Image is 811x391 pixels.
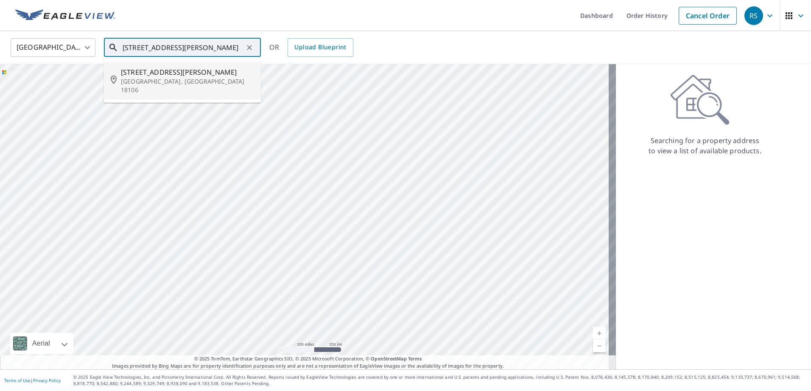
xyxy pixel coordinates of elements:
a: Current Level 5, Zoom Out [593,340,606,352]
a: Current Level 5, Zoom In [593,327,606,340]
div: Aerial [10,333,73,354]
input: Search by address or latitude-longitude [123,36,243,59]
a: Terms [408,355,422,362]
div: [GEOGRAPHIC_DATA] [11,36,95,59]
p: [GEOGRAPHIC_DATA], [GEOGRAPHIC_DATA] 18106 [121,77,254,94]
a: Terms of Use [4,377,31,383]
img: EV Logo [15,9,115,22]
p: | [4,378,61,383]
a: Upload Blueprint [288,38,353,57]
p: © 2025 Eagle View Technologies, Inc. and Pictometry International Corp. All Rights Reserved. Repo... [73,374,807,387]
span: © 2025 TomTom, Earthstar Geographics SIO, © 2025 Microsoft Corporation, © [194,355,422,363]
a: OpenStreetMap [371,355,406,362]
span: Upload Blueprint [294,42,346,53]
p: Searching for a property address to view a list of available products. [648,135,762,156]
div: RS [744,6,763,25]
button: Clear [243,42,255,53]
a: Cancel Order [679,7,737,25]
div: OR [269,38,353,57]
span: [STREET_ADDRESS][PERSON_NAME] [121,67,254,77]
div: Aerial [30,333,53,354]
a: Privacy Policy [33,377,61,383]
